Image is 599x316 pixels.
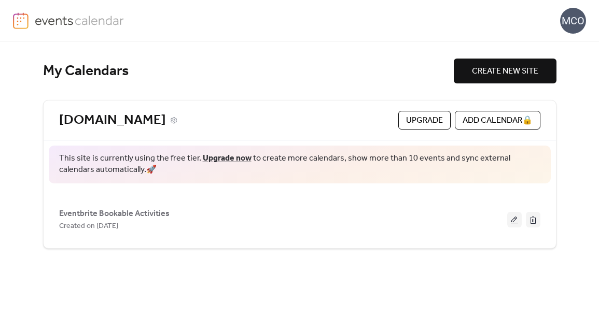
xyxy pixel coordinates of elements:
a: Eventbrite Bookable Activities [59,211,170,217]
img: logo-type [35,12,124,28]
div: My Calendars [43,62,454,80]
a: Upgrade now [203,150,252,166]
img: logo [13,12,29,29]
span: Created on [DATE] [59,220,118,233]
button: CREATE NEW SITE [454,59,556,83]
span: CREATE NEW SITE [472,65,538,78]
a: [DOMAIN_NAME] [59,112,166,129]
span: Upgrade [406,114,443,127]
span: This site is currently using the free tier. to create more calendars, show more than 10 events an... [59,153,540,176]
button: Upgrade [398,111,451,130]
div: MCO [560,8,586,34]
span: Eventbrite Bookable Activities [59,208,170,220]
